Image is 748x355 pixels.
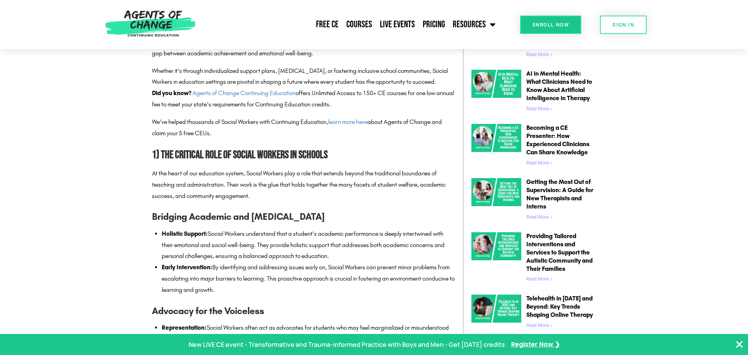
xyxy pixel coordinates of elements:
[526,70,592,101] a: AI in Mental Health: What Clinicians Need to Know About Artificial Intelligence in Therapy
[328,118,367,125] a: learn more here
[735,340,744,349] button: Close Banner
[162,324,206,331] strong: Representation:
[471,70,521,98] img: AI in Mental Health What Clinicians Need to Know
[152,209,455,224] h3: Bridging Academic and [MEDICAL_DATA]
[471,232,521,285] a: Providing Tailored Interventions and Services to Support the Autistic Community
[152,304,455,318] h3: Advocacy for the Voiceless
[471,178,521,223] a: Getting the Most Out of Supervision A Guide for New Therapists and Interns
[471,178,521,206] img: Getting the Most Out of Supervision A Guide for New Therapists and Interns
[526,124,589,155] a: Becoming a CE Presenter: How Experienced Clinicians Can Share Knowledge
[612,22,634,27] span: SIGN IN
[152,89,191,97] strong: Did you know?
[526,214,552,220] a: Read more about Getting the Most Out of Supervision: A Guide for New Therapists and Interns
[192,89,296,97] a: Agents of Change Continuing Education
[342,15,376,34] a: Courses
[471,124,521,168] a: Becoming a CE Presenter How Experienced Clinicians Can Share Knowledge
[600,16,647,34] a: SIGN IN
[162,263,212,271] strong: Early Intervention:
[511,339,560,350] a: Register Now ❯
[449,15,499,34] a: Resources
[189,339,505,350] p: New LIVE CE event - Transformative and Trauma-informed Practice with Boys and Men - Get [DATE] cr...
[419,15,449,34] a: Pricing
[526,52,552,57] a: Read more about Supporting Clients with Health Anxiety: A Misunderstood and Often Poorly Treated ...
[471,295,521,331] a: Telehealth in 2025 and Beyond Key Trends Shaping Online Therapy
[526,106,552,111] a: Read more about AI in Mental Health: What Clinicians Need to Know About Artificial Intelligence i...
[312,15,342,34] a: Free CE
[533,22,569,27] span: Enroll Now
[526,323,552,328] a: Read more about Telehealth in 2025 and Beyond: Key Trends Shaping Online Therapy
[471,124,521,152] img: Becoming a CE Presenter How Experienced Clinicians Can Share Knowledge
[520,16,581,34] a: Enroll Now
[526,160,552,166] a: Read more about Becoming a CE Presenter: How Experienced Clinicians Can Share Knowledge
[526,232,593,272] a: Providing Tailored Interventions and Services to Support the Autistic Community and Their Families
[162,228,455,262] li: Social Workers understand that a student’s academic performance is deeply intertwined with their ...
[471,232,521,260] img: Providing Tailored Interventions and Services to Support the Autistic Community
[526,295,593,318] a: Telehealth in [DATE] and Beyond: Key Trends Shaping Online Therapy
[526,178,593,210] a: Getting the Most Out of Supervision: A Guide for New Therapists and Interns
[152,117,455,139] p: We’ve helped thousands of Social Workers with Continuing Education, about Agents of Change and cl...
[152,65,455,88] p: Whether it’s through individualized support plans, [MEDICAL_DATA], or fostering inclusive school ...
[199,15,499,34] nav: Menu
[152,168,455,201] p: At the heart of our education system, Social Workers play a role that extends beyond the traditio...
[526,276,552,282] a: Read more about Providing Tailored Interventions and Services to Support the Autistic Community a...
[152,147,455,164] h2: 1) The Critical Role of Social Workers in Schools
[162,262,455,295] li: By identifying and addressing issues early on, Social Workers can prevent minor problems from esc...
[471,70,521,114] a: AI in Mental Health What Clinicians Need to Know
[471,295,521,323] img: Telehealth in 2025 and Beyond Key Trends Shaping Online Therapy
[152,88,455,110] p: offers Unlimited Access to 150+ CE courses for one low annual fee to meet your state’s requiremen...
[376,15,419,34] a: Live Events
[162,230,208,237] strong: Holistic Support:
